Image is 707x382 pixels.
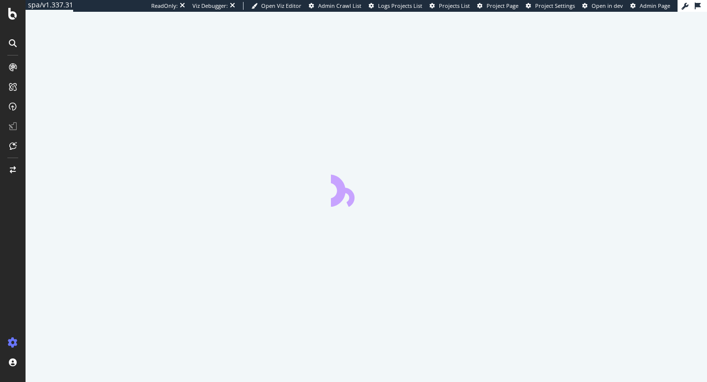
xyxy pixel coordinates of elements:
[251,2,301,10] a: Open Viz Editor
[640,2,670,9] span: Admin Page
[430,2,470,10] a: Projects List
[477,2,518,10] a: Project Page
[630,2,670,10] a: Admin Page
[487,2,518,9] span: Project Page
[526,2,575,10] a: Project Settings
[592,2,623,9] span: Open in dev
[535,2,575,9] span: Project Settings
[439,2,470,9] span: Projects List
[151,2,178,10] div: ReadOnly:
[318,2,361,9] span: Admin Crawl List
[378,2,422,9] span: Logs Projects List
[582,2,623,10] a: Open in dev
[331,171,402,207] div: animation
[309,2,361,10] a: Admin Crawl List
[192,2,228,10] div: Viz Debugger:
[261,2,301,9] span: Open Viz Editor
[369,2,422,10] a: Logs Projects List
